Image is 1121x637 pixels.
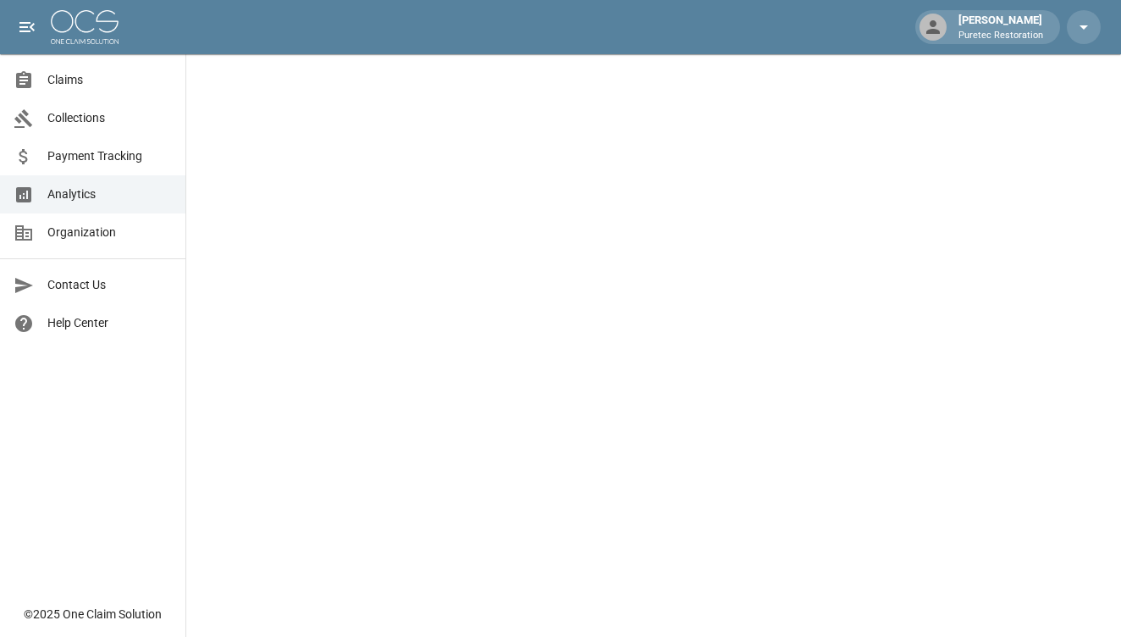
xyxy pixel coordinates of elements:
span: Help Center [47,314,172,332]
span: Claims [47,71,172,89]
span: Payment Tracking [47,147,172,165]
span: Contact Us [47,276,172,294]
span: Analytics [47,186,172,203]
p: Puretec Restoration [958,29,1043,43]
img: ocs-logo-white-transparent.png [51,10,119,44]
iframe: Embedded Dashboard [186,54,1121,632]
div: [PERSON_NAME] [952,12,1050,42]
button: open drawer [10,10,44,44]
span: Collections [47,109,172,127]
span: Organization [47,224,172,241]
div: © 2025 One Claim Solution [24,606,162,623]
